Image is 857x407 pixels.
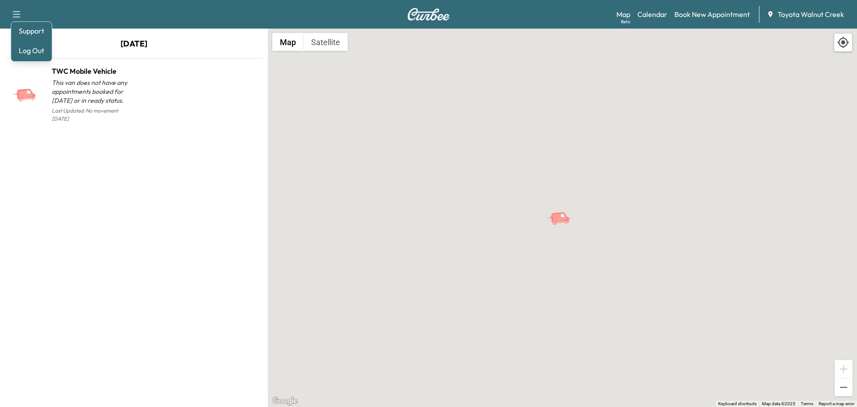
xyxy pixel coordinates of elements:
a: Book New Appointment [674,9,750,20]
div: Recenter map [834,33,853,52]
a: Terms (opens in new tab) [801,401,813,406]
a: Report a map error [819,401,854,406]
img: Curbee Logo [407,8,450,21]
div: Beta [621,18,630,25]
a: Support [15,25,48,36]
button: Keyboard shortcuts [718,401,757,407]
a: Open this area in Google Maps (opens a new window) [270,395,300,407]
button: Show satellite imagery [304,33,348,51]
button: Zoom out [835,378,853,396]
gmp-advanced-marker: TWC Mobile Vehicle [547,202,578,218]
a: Calendar [637,9,667,20]
span: Map data ©2025 [762,401,795,406]
button: Show street map [272,33,304,51]
span: Toyota Walnut Creek [778,9,844,20]
button: Zoom in [835,360,853,378]
img: Google [270,395,300,407]
p: This van does not have any appointments booked for [DATE] or in ready status. [52,78,134,105]
button: Log Out [15,43,48,58]
a: MapBeta [616,9,630,20]
p: Last Updated: No movement [DATE] [52,105,134,125]
h1: TWC Mobile Vehicle [52,66,134,76]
